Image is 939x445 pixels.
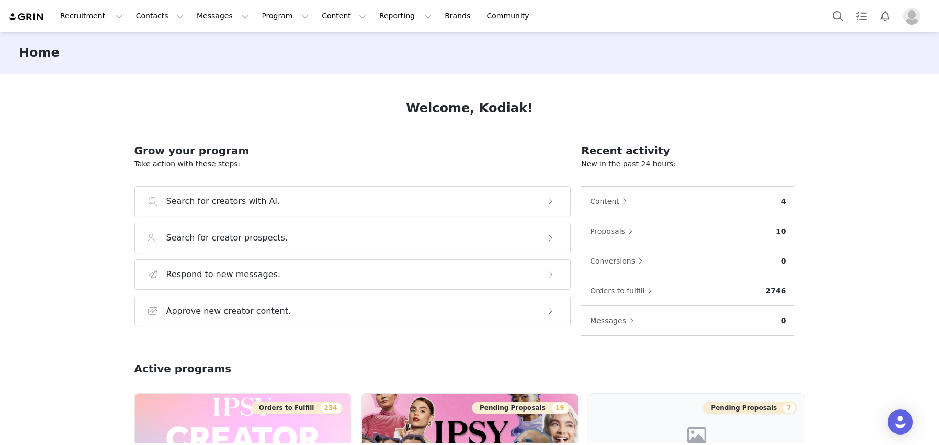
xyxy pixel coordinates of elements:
a: Brands [438,4,480,28]
p: 2746 [766,286,786,296]
a: Tasks [850,4,873,28]
button: Messages [590,312,639,329]
button: Orders to fulfill [590,282,658,299]
button: Profile [897,8,931,25]
h3: Approve new creator content. [166,305,291,317]
h1: Welcome, Kodiak! [406,99,533,118]
button: Reporting [373,4,438,28]
p: New in the past 24 hours: [581,158,794,169]
button: Pending Proposals19 [472,402,569,414]
div: Open Intercom Messenger [888,409,913,435]
button: Search for creators with AI. [134,186,571,216]
h3: Search for creator prospects. [166,232,288,244]
p: 0 [781,315,786,326]
button: Notifications [874,4,897,28]
button: Respond to new messages. [134,259,571,290]
p: 4 [781,196,786,207]
img: placeholder-profile.jpg [903,8,920,25]
p: 0 [781,256,786,267]
h2: Recent activity [581,143,794,158]
button: Content [315,4,372,28]
button: Messages [190,4,255,28]
button: Search for creator prospects. [134,223,571,253]
button: Conversions [590,253,648,269]
button: Contacts [130,4,190,28]
button: Recruitment [54,4,129,28]
p: Take action with these steps: [134,158,571,169]
h2: Active programs [134,361,232,376]
button: Approve new creator content. [134,296,571,326]
button: Content [590,193,632,210]
button: Orders to Fulfill234 [251,402,343,414]
a: Community [481,4,540,28]
h3: Respond to new messages. [166,268,281,281]
button: Pending Proposals7 [703,402,796,414]
h3: Home [19,43,60,62]
button: Program [255,4,315,28]
h2: Grow your program [134,143,571,158]
h3: Search for creators with AI. [166,195,280,208]
img: grin logo [8,12,45,22]
p: 10 [776,226,786,237]
button: Search [827,4,850,28]
button: Proposals [590,223,638,239]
